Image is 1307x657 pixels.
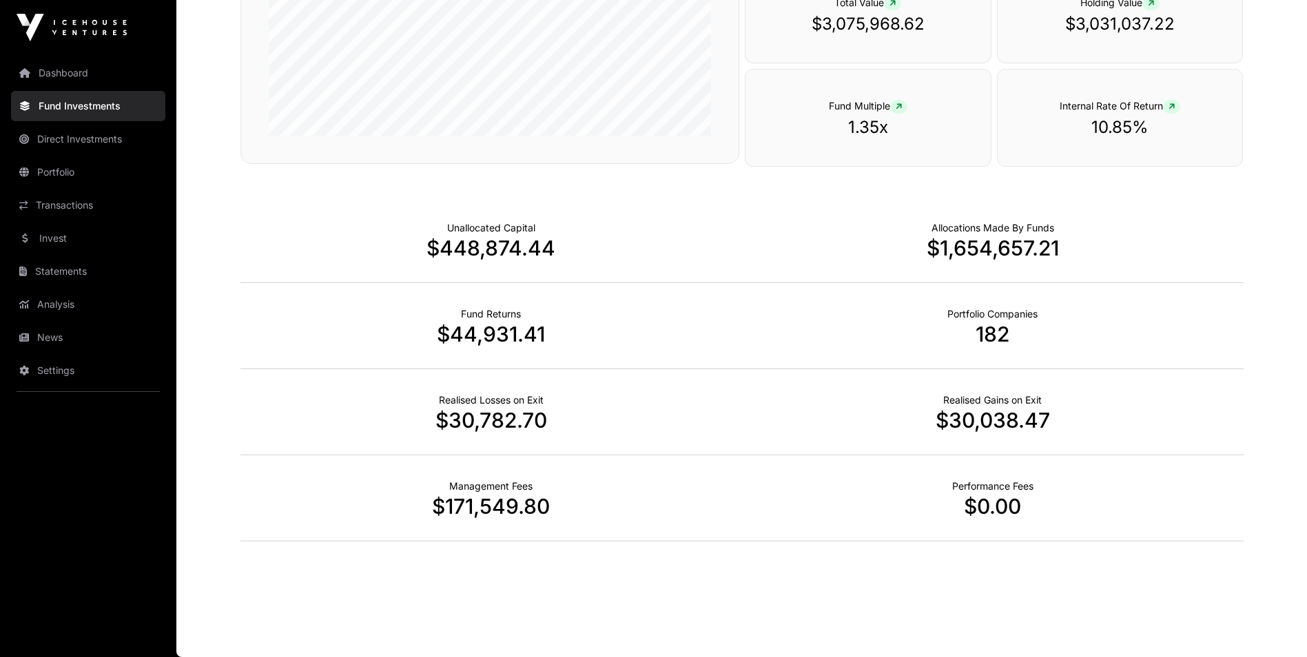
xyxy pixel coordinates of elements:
[11,322,165,353] a: News
[742,494,1244,519] p: $0.00
[1238,591,1307,657] div: Chatwidget
[742,408,1244,432] p: $30,038.47
[240,494,742,519] p: $171,549.80
[240,322,742,346] p: $44,931.41
[742,322,1244,346] p: 182
[952,479,1033,493] p: Fund Performance Fees (Carry) incurred to date
[449,479,533,493] p: Fund Management Fees incurred to date
[773,116,963,138] p: 1.35x
[11,58,165,88] a: Dashboard
[1025,116,1215,138] p: 10.85%
[11,256,165,286] a: Statements
[240,236,742,260] p: $448,874.44
[1060,100,1180,112] span: Internal Rate Of Return
[773,13,963,35] p: $3,075,968.62
[742,236,1244,260] p: $1,654,657.21
[829,100,907,112] span: Fund Multiple
[461,307,521,321] p: Realised Returns from Funds
[11,223,165,253] a: Invest
[240,408,742,432] p: $30,782.70
[943,393,1042,407] p: Net Realised on Positive Exits
[947,307,1038,321] p: Number of Companies Deployed Into
[11,157,165,187] a: Portfolio
[11,91,165,121] a: Fund Investments
[11,124,165,154] a: Direct Investments
[11,190,165,220] a: Transactions
[11,355,165,386] a: Settings
[439,393,544,407] p: Net Realised on Negative Exits
[11,289,165,320] a: Analysis
[1025,13,1215,35] p: $3,031,037.22
[17,14,127,41] img: Icehouse Ventures Logo
[932,221,1054,235] p: Capital Deployed Into Companies
[1238,591,1307,657] iframe: Chat Widget
[447,221,535,235] p: Cash not yet allocated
